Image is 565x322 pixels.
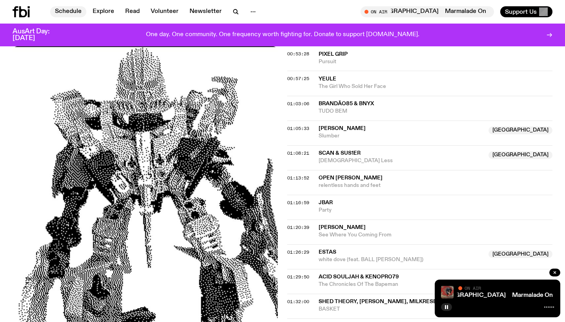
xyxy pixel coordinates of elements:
[319,83,552,90] span: The Girl Who Sold Her Face
[287,151,309,156] button: 01:08:21
[319,249,336,255] span: estas
[441,286,454,298] img: Tommy - Persian Rug
[319,157,484,165] span: [DEMOGRAPHIC_DATA] Less
[319,132,484,140] span: Slumber
[319,256,484,263] span: white dove (feat. BALL [PERSON_NAME])
[287,300,309,304] button: 01:32:00
[287,52,309,56] button: 00:53:28
[365,292,506,298] a: Marmalade On The Moon - [GEOGRAPHIC_DATA]
[488,126,552,134] span: [GEOGRAPHIC_DATA]
[319,51,348,57] span: Pixel Grip
[319,58,552,66] span: Pursuit
[287,125,309,132] span: 01:05:33
[146,6,183,17] a: Volunteer
[488,250,552,258] span: [GEOGRAPHIC_DATA]
[319,101,374,106] span: Brandão85 & BNYX
[319,175,383,181] span: Open [PERSON_NAME]
[287,274,309,280] span: 01:29:50
[319,306,552,313] span: BASKET
[319,231,552,239] span: See Where You Coming From
[319,150,361,156] span: Scan & Sus1er
[287,199,309,206] span: 01:16:59
[287,77,309,81] button: 00:57:25
[287,224,309,231] span: 01:20:39
[185,6,226,17] a: Newsletter
[505,8,537,15] span: Support Us
[287,225,309,230] button: 01:20:39
[287,75,309,82] span: 00:57:25
[287,250,309,254] button: 01:26:29
[319,182,552,189] span: relentless hands and feet
[287,176,309,180] button: 01:13:52
[287,249,309,255] span: 01:26:29
[287,51,309,57] span: 00:53:28
[287,275,309,279] button: 01:29:50
[120,6,144,17] a: Read
[500,6,552,17] button: Support Us
[287,102,309,106] button: 01:03:06
[465,285,481,291] span: On Air
[361,6,494,17] button: On AirMarmalade On The Moon - [GEOGRAPHIC_DATA]Marmalade On The Moon - [GEOGRAPHIC_DATA]
[287,201,309,205] button: 01:16:59
[319,108,552,115] span: TUDO BEM
[13,28,63,42] h3: AusArt Day: [DATE]
[287,101,309,107] span: 01:03:06
[319,299,494,304] span: Shed Theory, [PERSON_NAME], Milkreset & [PERSON_NAME]
[319,126,366,131] span: [PERSON_NAME]
[319,200,333,205] span: JBar
[319,281,552,288] span: The Chronicles Of The Bapeman
[319,76,336,82] span: yeule
[287,175,309,181] span: 01:13:52
[50,6,86,17] a: Schedule
[319,225,366,230] span: [PERSON_NAME]
[88,6,119,17] a: Explore
[319,207,552,214] span: Party
[287,126,309,131] button: 01:05:33
[287,150,309,156] span: 01:08:21
[319,274,399,280] span: Acid Souljah & Kenopro79
[287,298,309,305] span: 01:32:00
[146,31,419,38] p: One day. One community. One frequency worth fighting for. Donate to support [DOMAIN_NAME].
[488,151,552,159] span: [GEOGRAPHIC_DATA]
